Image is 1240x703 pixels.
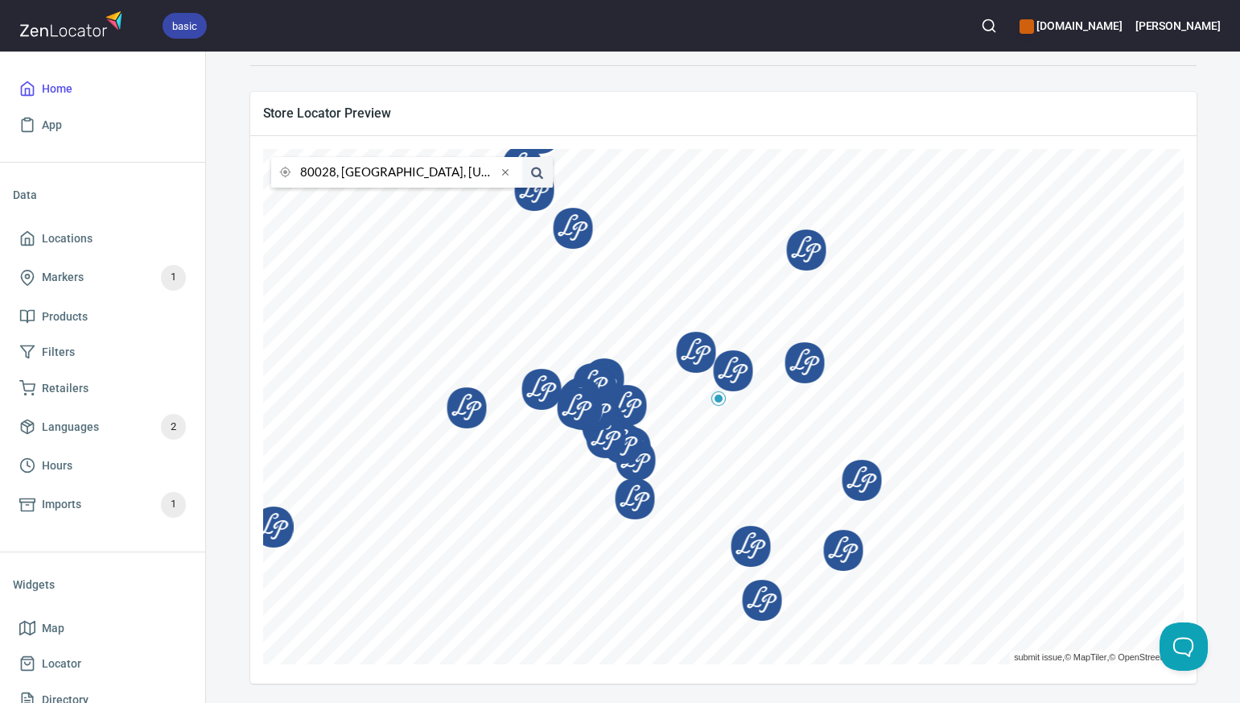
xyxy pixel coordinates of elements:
div: Manage your apps [1020,8,1122,43]
li: Data [13,176,192,214]
span: Store Locator Preview [263,105,1184,122]
a: App [13,107,192,143]
a: Imports1 [13,484,192,526]
a: Locator [13,646,192,682]
a: Home [13,71,192,107]
a: Languages2 [13,406,192,448]
span: 1 [161,268,186,287]
h6: [DOMAIN_NAME] [1020,17,1122,35]
span: App [42,115,62,135]
canvas: Map [263,149,1184,664]
span: Products [42,307,88,327]
input: city or postal code [300,157,496,188]
span: Retailers [42,378,89,399]
span: Locator [42,654,81,674]
img: zenlocator [19,6,127,41]
span: Locations [42,229,93,249]
span: Map [42,618,64,639]
span: Markers [42,267,84,287]
button: color-CE600E [1020,19,1034,34]
a: Markers1 [13,257,192,299]
span: Home [42,79,72,99]
a: Filters [13,334,192,370]
span: Languages [42,417,99,437]
iframe: Help Scout Beacon - Open [1160,622,1208,671]
a: Retailers [13,370,192,407]
h6: [PERSON_NAME] [1135,17,1221,35]
a: Map [13,610,192,647]
a: Hours [13,448,192,484]
a: Locations [13,221,192,257]
span: 1 [161,495,186,514]
span: basic [163,18,207,35]
div: basic [163,13,207,39]
li: Widgets [13,565,192,604]
button: Search [971,8,1007,43]
span: Imports [42,494,81,515]
a: Products [13,299,192,335]
span: 2 [161,418,186,436]
span: Hours [42,456,72,476]
span: Filters [42,342,75,362]
button: [PERSON_NAME] [1135,8,1221,43]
